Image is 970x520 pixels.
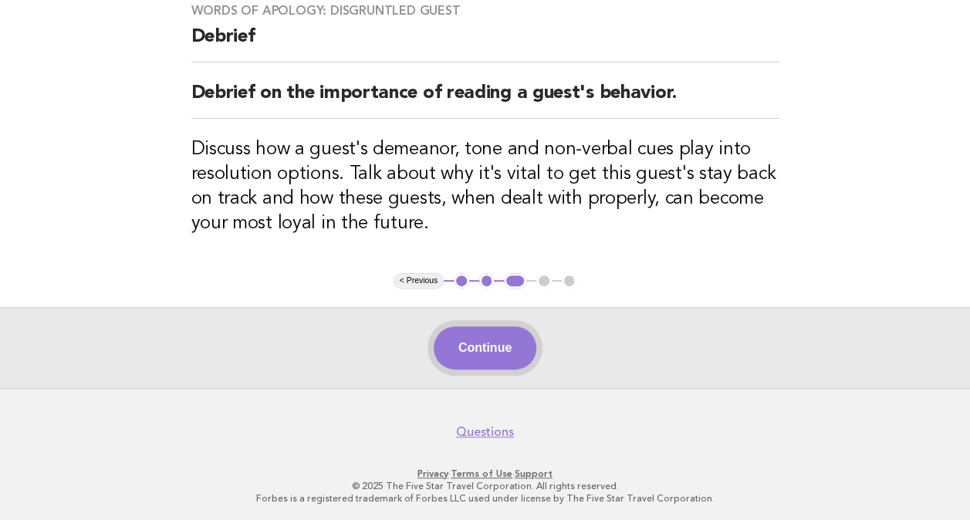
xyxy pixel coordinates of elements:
[191,3,779,19] h3: Words of apology: Disgruntled guest
[191,81,779,119] h2: Debrief on the importance of reading a guest's behavior.
[479,273,495,289] button: 2
[22,480,948,492] p: © 2025 The Five Star Travel Corporation. All rights reserved.
[417,468,448,479] a: Privacy
[394,273,444,289] button: < Previous
[451,468,512,479] a: Terms of Use
[434,326,536,370] button: Continue
[515,468,553,479] a: Support
[191,137,779,236] h3: Discuss how a guest's demeanor, tone and non-verbal cues play into resolution options. Talk about...
[454,273,469,289] button: 1
[22,468,948,480] p: · ·
[456,424,514,440] a: Questions
[191,25,779,62] h2: Debrief
[22,492,948,505] p: Forbes is a registered trademark of Forbes LLC used under license by The Five Star Travel Corpora...
[504,273,526,289] button: 3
